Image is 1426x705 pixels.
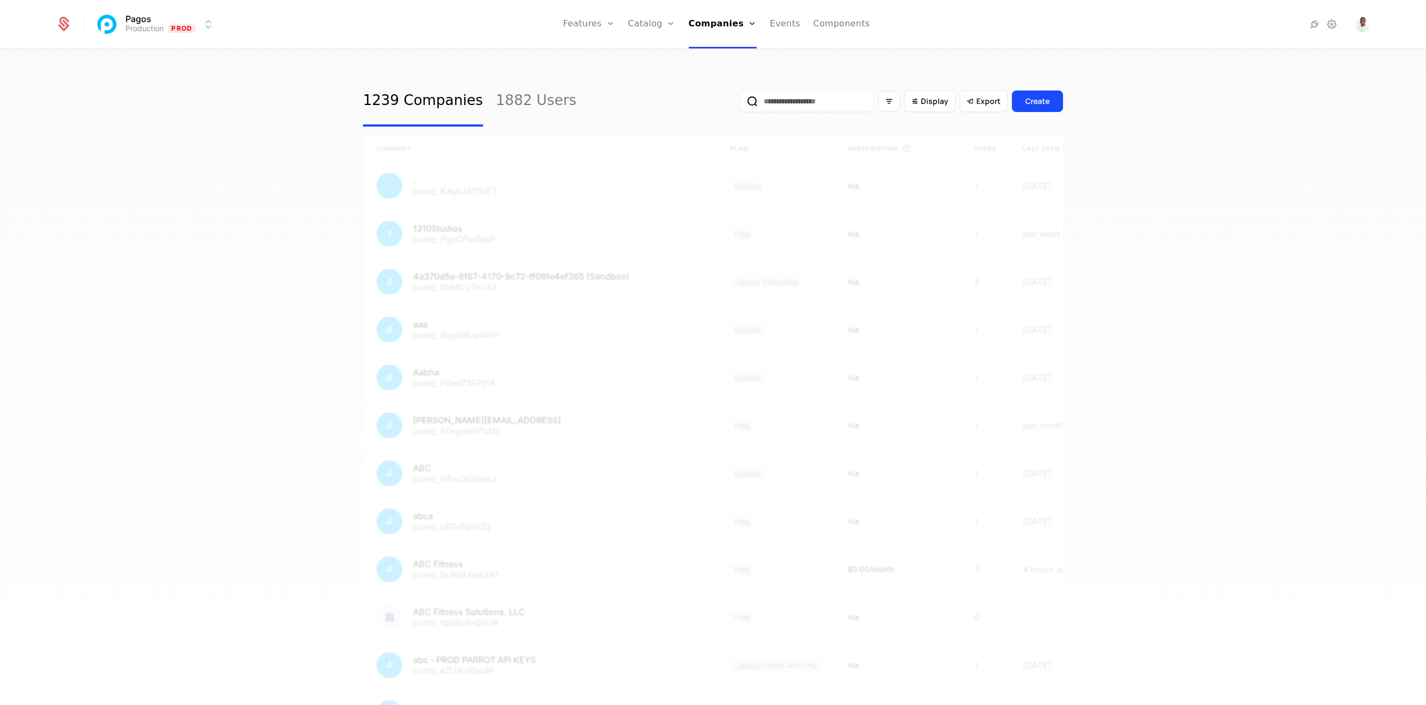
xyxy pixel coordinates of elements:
a: Settings [1325,18,1338,31]
button: Filter options [878,91,900,111]
img: Pagos [94,11,120,37]
button: Create [1012,90,1063,112]
div: Production [125,23,164,34]
span: Export [976,96,1001,107]
a: 1239 Companies [363,76,483,127]
span: Display [921,96,948,107]
span: Pagos [125,15,151,23]
div: Create [1025,96,1050,107]
button: Select environment [97,12,215,36]
a: Integrations [1308,18,1321,31]
img: LJ Durante [1355,17,1371,32]
button: Export [960,90,1008,112]
span: Prod [168,24,195,33]
a: 1882 Users [496,76,576,127]
button: Open user button [1355,17,1371,32]
button: Display [904,90,955,112]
